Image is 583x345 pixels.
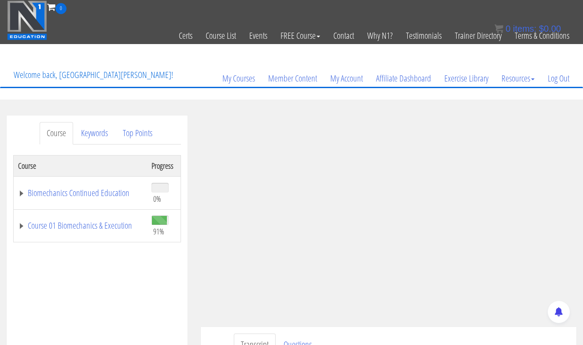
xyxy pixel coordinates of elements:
[153,226,164,236] span: 91%
[47,1,66,13] a: 0
[494,24,503,33] img: icon11.png
[7,0,47,40] img: n1-education
[18,221,143,230] a: Course 01 Biomechanics & Execution
[508,14,576,57] a: Terms & Conditions
[74,122,115,145] a: Keywords
[513,24,536,33] span: items:
[399,14,448,57] a: Testimonials
[495,57,541,100] a: Resources
[216,57,262,100] a: My Courses
[172,14,199,57] a: Certs
[369,57,438,100] a: Affiliate Dashboard
[14,155,148,176] th: Course
[324,57,369,100] a: My Account
[199,14,243,57] a: Course List
[262,57,324,100] a: Member Content
[55,3,66,14] span: 0
[243,14,274,57] a: Events
[147,155,181,176] th: Progress
[116,122,159,145] a: Top Points
[506,24,510,33] span: 0
[40,122,73,145] a: Course
[361,14,399,57] a: Why N1?
[153,194,161,204] span: 0%
[7,57,180,93] p: Welcome back, [GEOGRAPHIC_DATA][PERSON_NAME]!
[438,57,495,100] a: Exercise Library
[541,57,576,100] a: Log Out
[274,14,327,57] a: FREE Course
[494,24,561,33] a: 0 items: $0.00
[18,189,143,197] a: Biomechanics Continued Education
[539,24,561,33] bdi: 0.00
[539,24,544,33] span: $
[327,14,361,57] a: Contact
[448,14,508,57] a: Trainer Directory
